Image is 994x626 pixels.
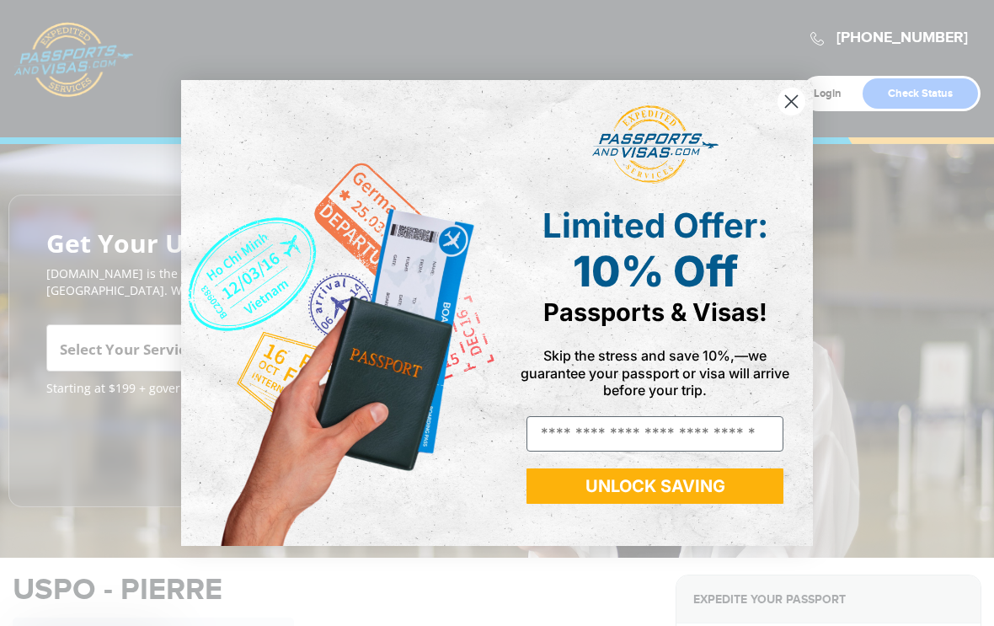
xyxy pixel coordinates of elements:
[181,80,497,546] img: de9cda0d-0715-46ca-9a25-073762a91ba7.png
[777,87,806,116] button: Close dialog
[543,297,767,327] span: Passports & Visas!
[573,246,738,297] span: 10% Off
[521,347,789,398] span: Skip the stress and save 10%,—we guarantee your passport or visa will arrive before your trip.
[526,468,783,504] button: UNLOCK SAVING
[592,105,719,185] img: passports and visas
[542,205,768,246] span: Limited Offer:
